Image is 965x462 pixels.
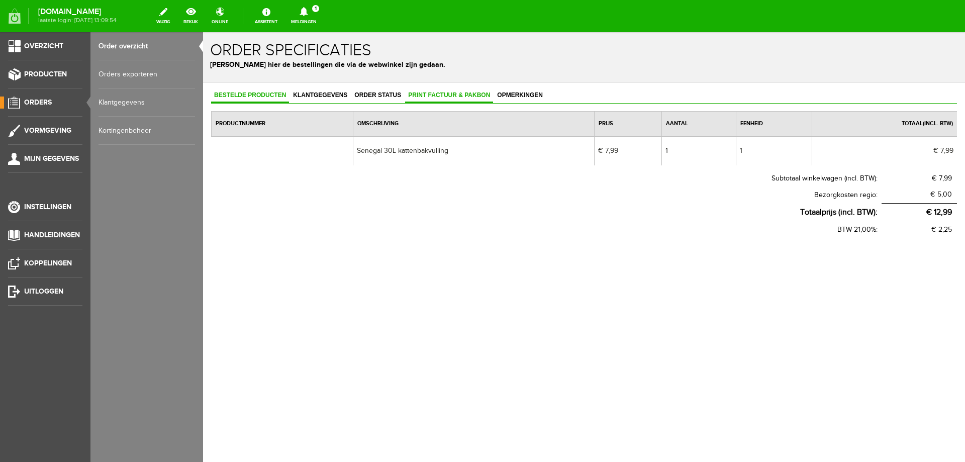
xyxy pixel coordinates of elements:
a: Klantgegevens [87,56,147,71]
th: BTW 21,00%: [8,190,679,206]
span: Orders [24,98,52,107]
span: Koppelingen [24,259,72,267]
td: € 7,99 [391,104,458,133]
h1: Order specificaties [7,10,755,27]
a: Orders exporteren [99,60,195,88]
td: € 2,25 [679,190,754,206]
a: bekijk [177,5,204,27]
th: Prijs [391,79,458,105]
span: Handleidingen [24,231,80,239]
a: Bestelde producten [8,56,86,71]
span: Klantgegevens [87,59,147,66]
span: Uitloggen [24,287,63,296]
a: Order status [148,56,201,71]
th: Omschrijving [150,79,391,105]
span: € 5,00 [727,158,749,166]
th: Productnummer [9,79,150,105]
td: € 7,99 [609,104,754,133]
a: Meldingen1 [285,5,323,27]
span: Opmerkingen [291,59,343,66]
span: € 7,99 [729,142,749,150]
a: wijzig [150,5,176,27]
span: Print factuur & pakbon [202,59,290,66]
span: Vormgeving [24,126,71,135]
a: Order overzicht [99,32,195,60]
p: [PERSON_NAME] hier de bestellingen die via de webwinkel zijn gedaan. [7,27,755,38]
a: Assistent [249,5,283,27]
span: € 12,99 [723,175,749,185]
a: online [206,5,234,27]
td: 1 [533,104,609,133]
strong: [DOMAIN_NAME] [38,9,117,15]
th: Eenheid [533,79,609,105]
th: Subtotaal winkelwagen (incl. BTW): [8,138,679,155]
a: Opmerkingen [291,56,343,71]
span: Overzicht [24,42,63,50]
td: 1 [458,104,533,133]
th: Aantal [458,79,533,105]
span: Bestelde producten [8,59,86,66]
a: Klantgegevens [99,88,195,117]
span: laatste login: [DATE] 13:09:54 [38,18,117,23]
span: Order status [148,59,201,66]
a: Kortingenbeheer [99,117,195,145]
th: Bezorgkosten regio: [8,155,679,171]
span: Mijn gegevens [24,154,79,163]
span: Instellingen [24,203,71,211]
span: 1 [312,5,319,12]
th: Totaalprijs (incl. BTW): [8,171,679,190]
td: Senegal 30L kattenbakvulling [150,104,391,133]
th: Totaal(incl. BTW) [609,79,754,105]
span: Producten [24,70,67,78]
a: Print factuur & pakbon [202,56,290,71]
